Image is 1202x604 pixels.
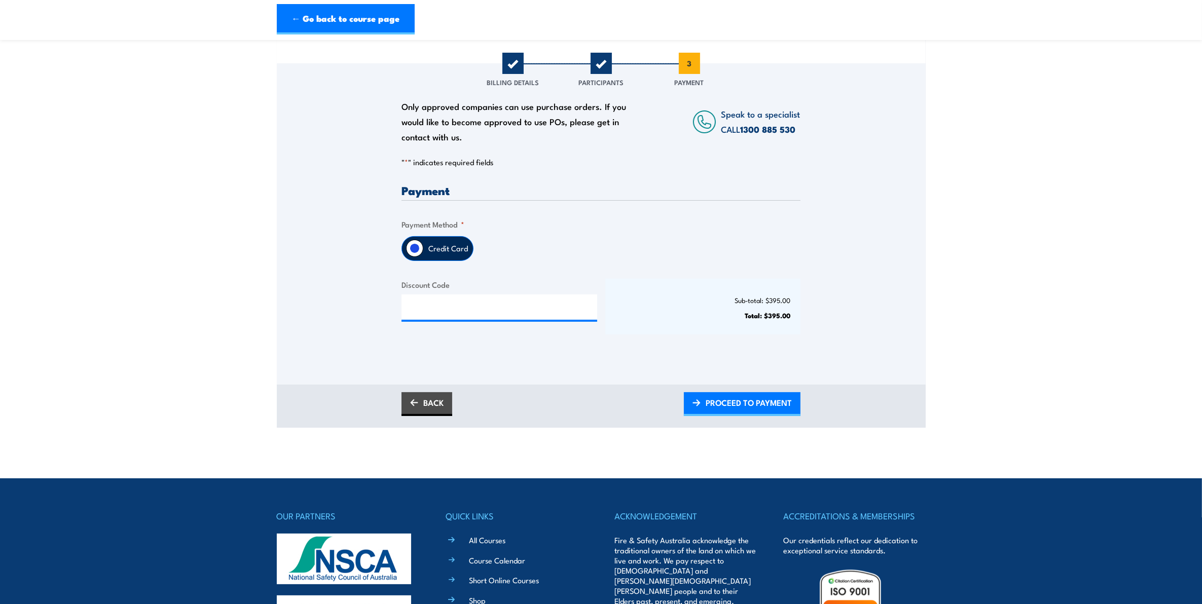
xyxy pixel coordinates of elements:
a: Course Calendar [469,555,525,565]
span: Participants [578,77,624,87]
h3: Payment [402,184,800,196]
legend: Payment Method [402,218,464,230]
a: All Courses [469,535,505,545]
a: 1300 885 530 [741,123,796,136]
span: PROCEED TO PAYMENT [706,389,792,416]
a: Short Online Courses [469,575,539,585]
span: Speak to a specialist CALL [721,107,800,135]
h4: ACCREDITATIONS & MEMBERSHIPS [783,509,925,523]
strong: Total: $395.00 [745,310,790,320]
h4: OUR PARTNERS [277,509,419,523]
span: Billing Details [487,77,539,87]
span: 1 [502,53,524,74]
label: Discount Code [402,279,597,290]
a: PROCEED TO PAYMENT [684,392,800,416]
div: Only approved companies can use purchase orders. If you would like to become approved to use POs,... [402,99,632,144]
span: Payment [675,77,704,87]
img: nsca-logo-footer [277,534,411,584]
p: " " indicates required fields [402,157,800,167]
h4: QUICK LINKS [446,509,588,523]
p: Our credentials reflect our dedication to exceptional service standards. [783,535,925,555]
h4: ACKNOWLEDGEMENT [614,509,756,523]
span: 2 [591,53,612,74]
a: ← Go back to course page [277,4,415,34]
a: BACK [402,392,452,416]
span: 3 [679,53,700,74]
label: Credit Card [423,237,473,260]
p: Sub-total: $395.00 [615,296,791,304]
